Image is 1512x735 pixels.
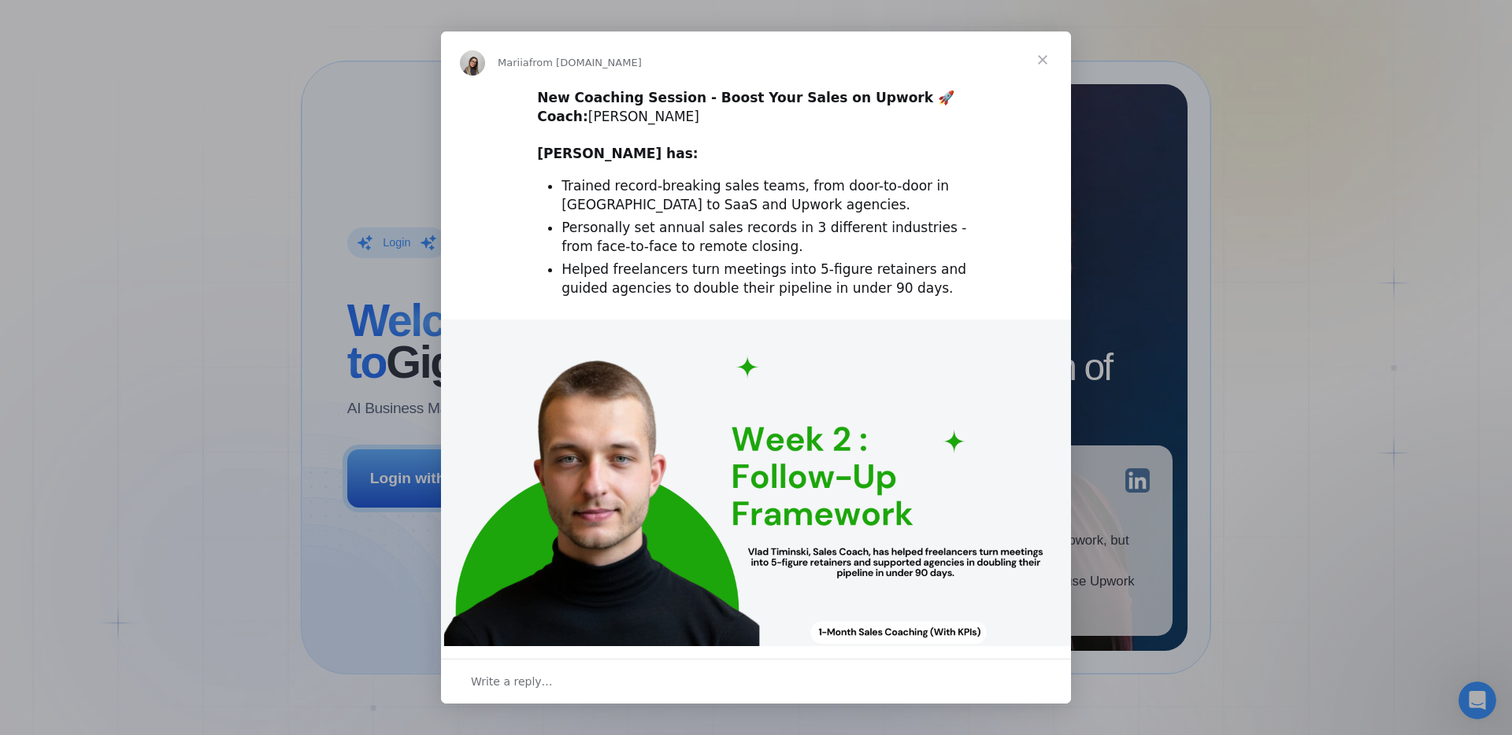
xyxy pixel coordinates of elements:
div: Open conversation and reply [441,659,1071,704]
span: Write a reply… [471,671,553,692]
b: New Coaching Session - Boost Your Sales on Upwork 🚀 [537,90,954,105]
b: Coach: [537,109,588,124]
li: Trained record-breaking sales teams, from door-to-door in [GEOGRAPHIC_DATA] to SaaS and Upwork ag... [561,177,975,215]
span: Close [1014,31,1071,88]
div: ​ [PERSON_NAME] ​ ​ [537,89,975,164]
span: from [DOMAIN_NAME] [529,57,642,68]
img: Profile image for Mariia [460,50,485,76]
span: Mariia [498,57,529,68]
li: Personally set annual sales records in 3 different industries - from face-to-face to remote closing. [561,219,975,257]
b: [PERSON_NAME] has: [537,146,698,161]
li: Helped freelancers turn meetings into 5-figure retainers and guided agencies to double their pipe... [561,260,975,298]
